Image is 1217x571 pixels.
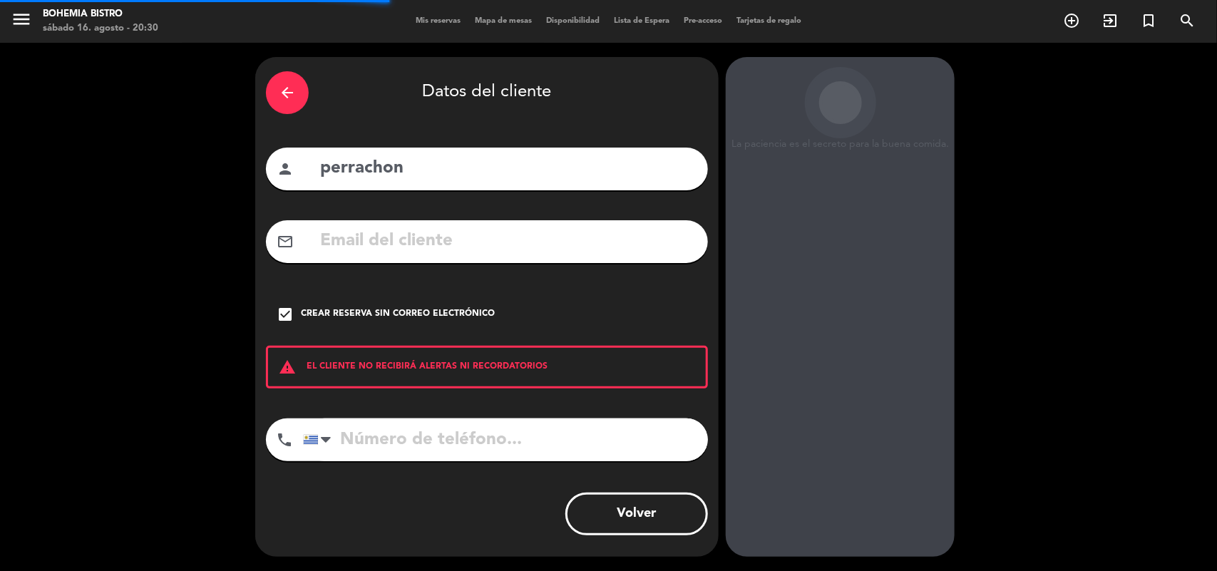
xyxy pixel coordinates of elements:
[726,138,955,150] div: La paciencia es el secreto para la buena comida.
[276,431,293,448] i: phone
[303,418,708,461] input: Número de teléfono...
[319,154,697,183] input: Nombre del cliente
[1179,12,1196,29] i: search
[279,84,296,101] i: arrow_back
[266,346,708,389] div: EL CLIENTE NO RECIBIRÁ ALERTAS NI RECORDATORIOS
[277,306,294,323] i: check_box
[266,68,708,118] div: Datos del cliente
[565,493,708,535] button: Volver
[301,307,495,321] div: Crear reserva sin correo electrónico
[11,9,32,35] button: menu
[277,160,294,178] i: person
[277,233,294,250] i: mail_outline
[43,21,158,36] div: sábado 16. agosto - 20:30
[468,17,539,25] span: Mapa de mesas
[1140,12,1157,29] i: turned_in_not
[1102,12,1119,29] i: exit_to_app
[304,419,337,461] div: Uruguay: +598
[319,227,697,256] input: Email del cliente
[539,17,607,25] span: Disponibilidad
[11,9,32,30] i: menu
[607,17,677,25] span: Lista de Espera
[43,7,158,21] div: Bohemia Bistro
[677,17,729,25] span: Pre-acceso
[729,17,808,25] span: Tarjetas de regalo
[268,359,307,376] i: warning
[1063,12,1080,29] i: add_circle_outline
[409,17,468,25] span: Mis reservas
